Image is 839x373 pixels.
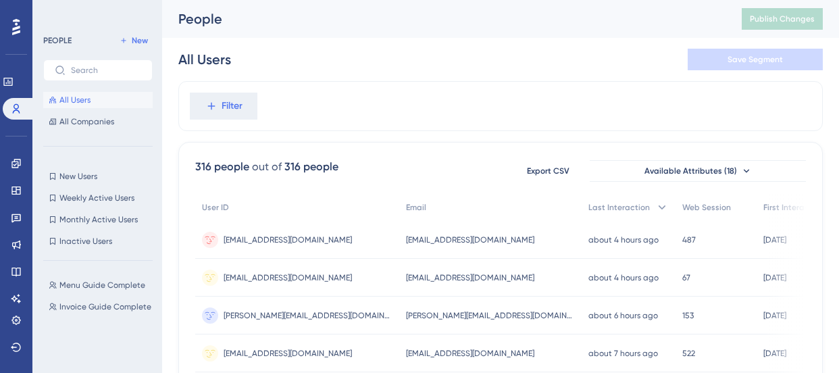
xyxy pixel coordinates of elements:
span: [PERSON_NAME][EMAIL_ADDRESS][DOMAIN_NAME] [224,310,392,321]
time: [DATE] [763,235,786,245]
div: People [178,9,708,28]
button: Inactive Users [43,233,153,249]
button: New [115,32,153,49]
span: [EMAIL_ADDRESS][DOMAIN_NAME] [224,272,352,283]
time: about 6 hours ago [588,311,658,320]
span: Last Interaction [588,202,650,213]
span: [EMAIL_ADDRESS][DOMAIN_NAME] [406,234,534,245]
span: First Interaction [763,202,824,213]
span: Inactive Users [59,236,112,247]
span: Weekly Active Users [59,193,134,203]
time: [DATE] [763,349,786,358]
span: [EMAIL_ADDRESS][DOMAIN_NAME] [406,348,534,359]
button: Weekly Active Users [43,190,153,206]
span: Menu Guide Complete [59,280,145,291]
time: about 4 hours ago [588,273,659,282]
button: Save Segment [688,49,823,70]
button: Invoice Guide Complete [43,299,161,315]
span: Monthly Active Users [59,214,138,225]
button: New Users [43,168,153,184]
span: Web Session [682,202,731,213]
span: Filter [222,98,243,114]
div: 316 people [195,159,249,175]
button: Filter [190,93,257,120]
span: 522 [682,348,695,359]
input: Search [71,66,141,75]
button: Monthly Active Users [43,212,153,228]
time: [DATE] [763,311,786,320]
span: All Companies [59,116,114,127]
span: 487 [682,234,696,245]
span: Export CSV [527,166,569,176]
span: Publish Changes [750,14,815,24]
div: out of [252,159,282,175]
time: [DATE] [763,273,786,282]
span: [EMAIL_ADDRESS][DOMAIN_NAME] [224,348,352,359]
button: Export CSV [514,160,582,182]
span: [EMAIL_ADDRESS][DOMAIN_NAME] [224,234,352,245]
button: All Users [43,92,153,108]
span: Invoice Guide Complete [59,301,151,312]
time: about 7 hours ago [588,349,658,358]
button: All Companies [43,114,153,130]
div: All Users [178,50,231,69]
span: [EMAIL_ADDRESS][DOMAIN_NAME] [406,272,534,283]
span: All Users [59,95,91,105]
span: Available Attributes (18) [644,166,737,176]
span: Email [406,202,426,213]
span: User ID [202,202,229,213]
span: 67 [682,272,690,283]
span: [PERSON_NAME][EMAIL_ADDRESS][DOMAIN_NAME] [406,310,575,321]
span: New [132,35,148,46]
div: PEOPLE [43,35,72,46]
button: Available Attributes (18) [590,160,806,182]
button: Publish Changes [742,8,823,30]
span: New Users [59,171,97,182]
div: 316 people [284,159,338,175]
span: Save Segment [728,54,783,65]
time: about 4 hours ago [588,235,659,245]
button: Menu Guide Complete [43,277,161,293]
span: 153 [682,310,694,321]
